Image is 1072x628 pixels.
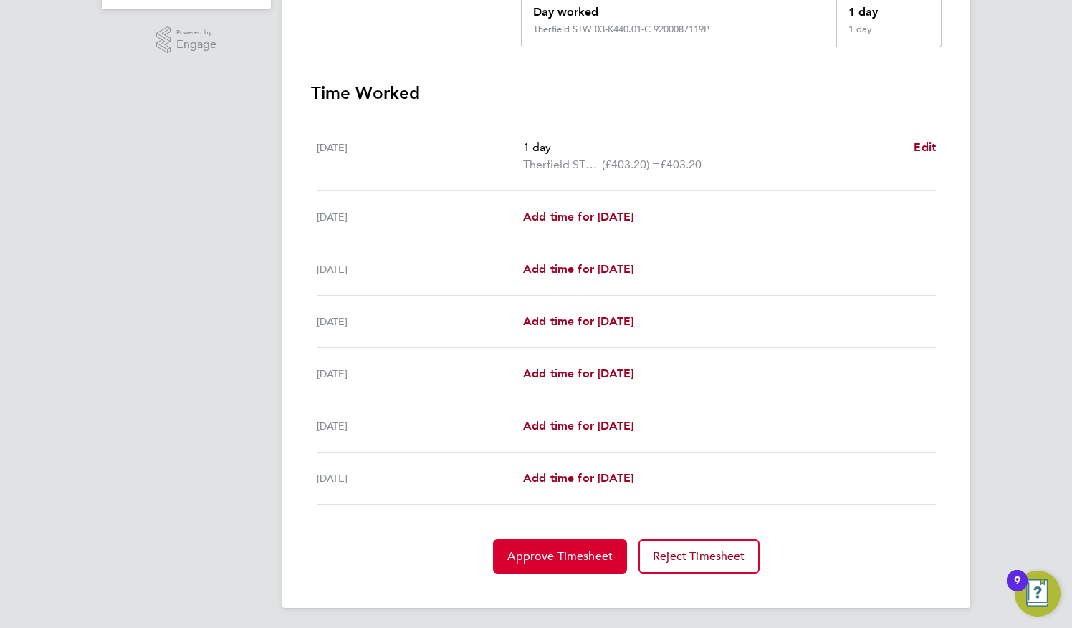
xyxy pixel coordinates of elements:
[523,471,633,485] span: Add time for [DATE]
[914,140,936,154] span: Edit
[653,549,745,564] span: Reject Timesheet
[533,24,709,35] div: Therfield STW 03-K440.01-C 9200087119P
[317,313,523,330] div: [DATE]
[317,417,523,435] div: [DATE]
[507,549,613,564] span: Approve Timesheet
[660,158,702,171] span: £403.20
[523,261,633,278] a: Add time for [DATE]
[523,417,633,435] a: Add time for [DATE]
[836,24,941,47] div: 1 day
[523,419,633,433] span: Add time for [DATE]
[1015,571,1061,617] button: Open Resource Center, 9 new notifications
[317,208,523,226] div: [DATE]
[523,156,602,173] span: Therfield STW 03-K440.01-C 9200087119P
[914,139,936,156] a: Edit
[311,82,942,105] h3: Time Worked
[602,158,660,171] span: (£403.20) =
[638,539,760,574] button: Reject Timesheet
[176,26,216,39] span: Powered by
[317,365,523,382] div: [DATE]
[523,313,633,330] a: Add time for [DATE]
[317,470,523,487] div: [DATE]
[523,365,633,382] a: Add time for [DATE]
[523,470,633,487] a: Add time for [DATE]
[1014,581,1020,599] div: 9
[317,261,523,278] div: [DATE]
[493,539,627,574] button: Approve Timesheet
[523,210,633,223] span: Add time for [DATE]
[523,208,633,226] a: Add time for [DATE]
[176,39,216,51] span: Engage
[317,139,523,173] div: [DATE]
[156,26,217,54] a: Powered byEngage
[523,314,633,328] span: Add time for [DATE]
[523,367,633,380] span: Add time for [DATE]
[523,139,902,156] p: 1 day
[523,262,633,276] span: Add time for [DATE]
